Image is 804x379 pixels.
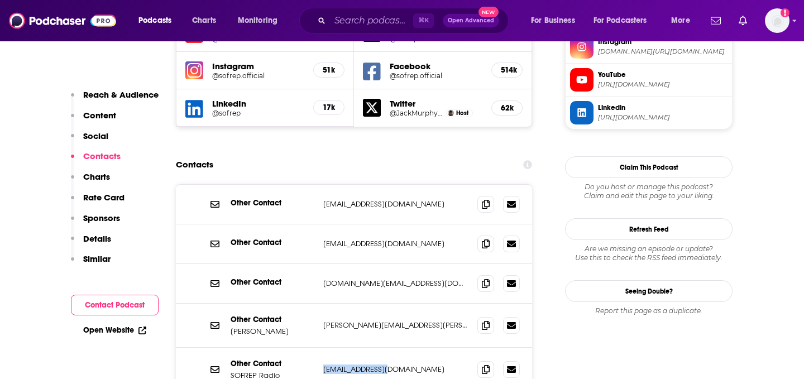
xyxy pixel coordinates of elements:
[598,47,728,56] span: instagram.com/sofrep.official
[565,218,733,240] button: Refresh Feed
[323,65,335,75] h5: 51k
[448,18,494,23] span: Open Advanced
[565,244,733,262] div: Are we missing an episode or update? Use this to check the RSS feed immediately.
[598,37,728,47] span: Instagram
[765,8,789,33] button: Show profile menu
[185,12,223,30] a: Charts
[230,12,292,30] button: open menu
[565,183,733,191] span: Do you host or manage this podcast?
[523,12,589,30] button: open menu
[390,71,482,80] a: @sofrep.official
[71,89,159,110] button: Reach & Audience
[238,13,277,28] span: Monitoring
[570,35,728,59] a: Instagram[DOMAIN_NAME][URL][DOMAIN_NAME]
[71,151,121,171] button: Contacts
[231,238,314,247] p: Other Contact
[598,113,728,122] span: https://www.linkedin.com/company/sofrep
[231,277,314,287] p: Other Contact
[413,13,434,28] span: ⌘ K
[663,12,704,30] button: open menu
[212,98,304,109] h5: LinkedIn
[586,12,663,30] button: open menu
[71,192,125,213] button: Rate Card
[323,239,468,248] p: [EMAIL_ADDRESS][DOMAIN_NAME]
[71,171,110,192] button: Charts
[565,156,733,178] button: Claim This Podcast
[83,131,108,141] p: Social
[83,253,111,264] p: Similar
[565,183,733,200] div: Claim and edit this page to your liking.
[71,295,159,315] button: Contact Podcast
[83,192,125,203] p: Rate Card
[231,359,314,368] p: Other Contact
[131,12,186,30] button: open menu
[212,109,304,117] a: @sofrep
[310,8,519,33] div: Search podcasts, credits, & more...
[71,233,111,254] button: Details
[83,325,146,335] a: Open Website
[781,8,789,17] svg: Add a profile image
[323,364,468,374] p: [EMAIL_ADDRESS][DOMAIN_NAME]
[565,306,733,315] div: Report this page as a duplicate.
[231,315,314,324] p: Other Contact
[323,279,468,288] p: [DOMAIN_NAME][EMAIL_ADDRESS][DOMAIN_NAME]
[71,110,116,131] button: Content
[765,8,789,33] span: Logged in as megcassidy
[83,89,159,100] p: Reach & Audience
[231,327,314,336] p: [PERSON_NAME]
[9,10,116,31] img: Podchaser - Follow, Share and Rate Podcasts
[185,61,203,79] img: iconImage
[456,109,468,117] span: Host
[478,7,499,17] span: New
[71,213,120,233] button: Sponsors
[83,233,111,244] p: Details
[734,11,752,30] a: Show notifications dropdown
[71,131,108,151] button: Social
[83,213,120,223] p: Sponsors
[594,13,647,28] span: For Podcasters
[83,110,116,121] p: Content
[83,171,110,182] p: Charts
[598,80,728,89] span: https://www.youtube.com/@SOFREP
[501,65,513,75] h5: 514k
[323,103,335,112] h5: 17k
[390,109,443,117] a: @JackMurphyRGR
[671,13,690,28] span: More
[231,198,314,208] p: Other Contact
[323,199,468,209] p: [EMAIL_ADDRESS][DOMAIN_NAME]
[598,70,728,80] span: YouTube
[443,14,499,27] button: Open AdvancedNew
[565,280,733,302] a: Seeing Double?
[390,61,482,71] h5: Facebook
[83,151,121,161] p: Contacts
[71,253,111,274] button: Similar
[448,110,454,116] img: Jack Murphy
[570,101,728,124] a: Linkedin[URL][DOMAIN_NAME]
[192,13,216,28] span: Charts
[531,13,575,28] span: For Business
[501,103,513,113] h5: 62k
[176,154,213,175] h2: Contacts
[212,61,304,71] h5: Instagram
[765,8,789,33] img: User Profile
[330,12,413,30] input: Search podcasts, credits, & more...
[390,98,482,109] h5: Twitter
[323,320,468,330] p: [PERSON_NAME][EMAIL_ADDRESS][PERSON_NAME][DOMAIN_NAME]
[706,11,725,30] a: Show notifications dropdown
[138,13,171,28] span: Podcasts
[598,103,728,113] span: Linkedin
[212,71,304,80] a: @sofrep.official
[570,68,728,92] a: YouTube[URL][DOMAIN_NAME]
